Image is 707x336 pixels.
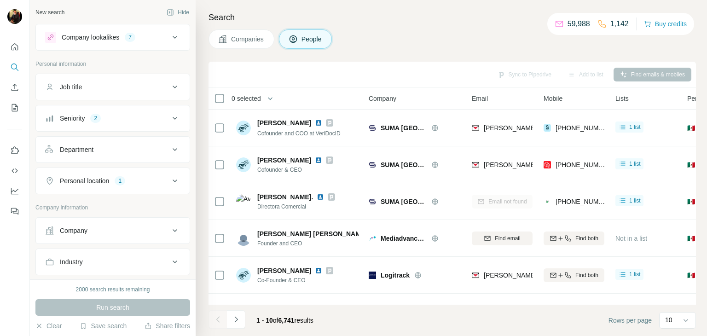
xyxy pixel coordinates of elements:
img: LinkedIn logo [315,267,322,274]
span: SUMA [GEOGRAPHIC_DATA] [381,160,427,169]
div: Job title [60,82,82,92]
span: 🇲🇽 [687,123,695,133]
span: 1 - 10 [256,317,273,324]
img: Logo of Logitrack [369,272,376,279]
span: 1 list [629,270,641,278]
img: LinkedIn logo [315,156,322,164]
img: Avatar [236,231,251,246]
span: [PERSON_NAME] [257,118,311,127]
span: Mediadvance Clinical [381,234,427,243]
img: provider surfe logo [544,123,551,133]
button: Industry [36,251,190,273]
button: Dashboard [7,183,22,199]
img: LinkedIn logo [317,193,324,201]
span: Not in a list [615,235,647,242]
button: Find email [472,232,533,245]
span: [PERSON_NAME][EMAIL_ADDRESS][PERSON_NAME][DOMAIN_NAME] [484,124,699,132]
img: Logo of SUMA México [369,161,376,168]
span: Co-Founder & CEO [257,276,333,284]
button: Seniority2 [36,107,190,129]
span: 🇲🇽 [687,160,695,169]
div: 2 [90,114,101,122]
span: of [273,317,278,324]
img: Logo of SUMA México [369,198,376,205]
div: Industry [60,257,83,266]
span: [PHONE_NUMBER] [556,124,614,132]
span: People [301,35,323,44]
button: Search [7,59,22,75]
span: Company [369,94,396,103]
span: [PERSON_NAME] [PERSON_NAME] [257,229,367,238]
div: Department [60,145,93,154]
h4: Search [209,11,696,24]
div: Company lookalikes [62,33,119,42]
span: Find both [575,271,598,279]
button: Company [36,220,190,242]
button: Save search [80,321,127,330]
img: provider findymail logo [472,160,479,169]
span: Email [472,94,488,103]
span: 1 list [629,160,641,168]
img: Avatar [236,121,251,135]
span: Find both [575,234,598,243]
button: Use Surfe API [7,162,22,179]
p: Company information [35,203,190,212]
div: Company [60,226,87,235]
button: Find both [544,268,604,282]
span: 0 selected [232,94,261,103]
img: provider findymail logo [472,123,479,133]
span: [PERSON_NAME][EMAIL_ADDRESS][DOMAIN_NAME] [484,272,646,279]
span: [PERSON_NAME]. [257,192,313,202]
img: LinkedIn logo [315,304,322,311]
img: Avatar [236,268,251,283]
button: Department [36,139,190,161]
span: [PERSON_NAME] [257,266,311,275]
button: My lists [7,99,22,116]
span: Logitrack [381,271,410,280]
span: Rows per page [608,316,652,325]
img: Logo of Mediadvance Clinical [369,235,376,242]
div: 2000 search results remaining [76,285,150,294]
span: [PHONE_NUMBER] [556,198,614,205]
span: 🇲🇽 [687,271,695,280]
button: Hide [160,6,196,19]
button: Buy credits [644,17,687,30]
button: Find both [544,232,604,245]
img: Avatar [7,9,22,24]
span: [PERSON_NAME] [257,304,311,311]
span: results [256,317,313,324]
span: Directora Comercial [257,203,335,211]
div: 1 [115,177,125,185]
button: Feedback [7,203,22,220]
img: provider contactout logo [544,197,551,206]
button: Personal location1 [36,170,190,192]
img: provider findymail logo [472,271,479,280]
span: 🇲🇽 [687,234,695,243]
span: Companies [231,35,265,44]
button: Use Surfe on LinkedIn [7,142,22,159]
span: 1 list [629,123,641,131]
button: Clear [35,321,62,330]
span: Find email [495,234,520,243]
img: LinkedIn logo [315,119,322,127]
img: Avatar [236,305,251,319]
div: Seniority [60,114,85,123]
span: Lists [615,94,629,103]
span: SUMA [GEOGRAPHIC_DATA] [381,123,427,133]
span: 6,741 [278,317,295,324]
img: Avatar [236,157,251,172]
div: New search [35,8,64,17]
p: Personal information [35,60,190,68]
button: Company lookalikes7 [36,26,190,48]
button: Quick start [7,39,22,55]
button: Enrich CSV [7,79,22,96]
span: Cofounder & CEO [257,166,333,174]
span: Mobile [544,94,562,103]
button: Job title [36,76,190,98]
button: Share filters [145,321,190,330]
p: 10 [665,315,672,324]
span: 🇲🇽 [687,197,695,206]
span: [PERSON_NAME] [257,156,311,164]
span: SUMA [GEOGRAPHIC_DATA] [381,197,427,206]
span: [PHONE_NUMBER] [556,161,614,168]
